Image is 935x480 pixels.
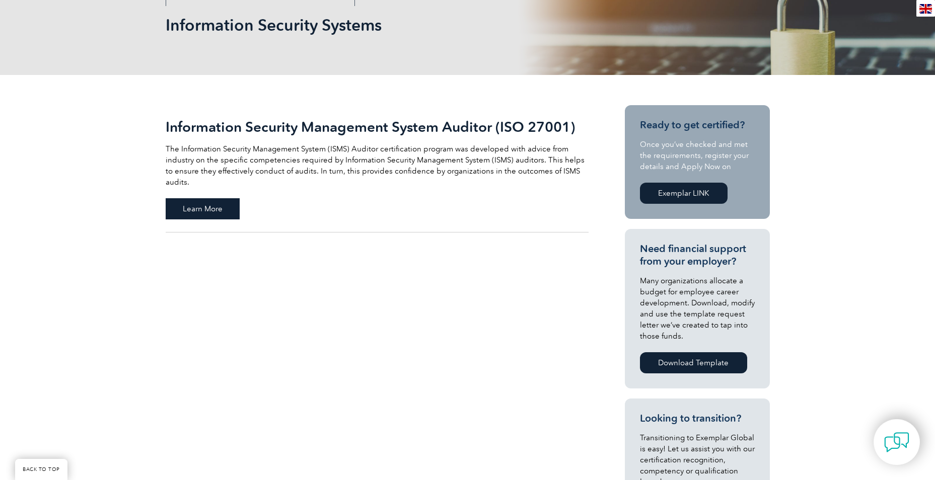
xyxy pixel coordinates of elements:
h1: Information Security Systems [166,15,552,35]
p: Once you’ve checked and met the requirements, register your details and Apply Now on [640,139,755,172]
img: en [919,4,932,14]
h3: Ready to get certified? [640,119,755,131]
h3: Need financial support from your employer? [640,243,755,268]
p: The Information Security Management System (ISMS) Auditor certification program was developed wit... [166,143,589,188]
a: Download Template [640,352,747,373]
img: contact-chat.png [884,430,909,455]
a: Exemplar LINK [640,183,728,204]
a: BACK TO TOP [15,459,67,480]
h2: Information Security Management System Auditor (ISO 27001) [166,119,589,135]
h3: Looking to transition? [640,412,755,425]
p: Many organizations allocate a budget for employee career development. Download, modify and use th... [640,275,755,342]
span: Learn More [166,198,240,219]
a: Information Security Management System Auditor (ISO 27001) The Information Security Management Sy... [166,105,589,232]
